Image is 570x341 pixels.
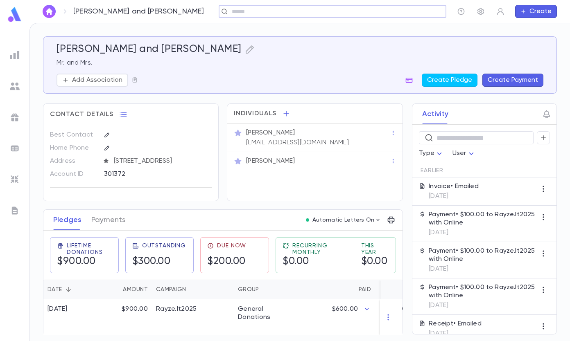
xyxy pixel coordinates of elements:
img: logo [7,7,23,22]
img: reports_grey.c525e4749d1bce6a11f5fe2a8de1b229.svg [10,50,20,60]
button: Automatic Letters On [303,214,385,226]
span: Contact Details [50,110,113,119]
div: Rayze.It2025 [156,305,197,313]
p: $300.00 [379,305,432,321]
button: Create Pledge [422,74,477,87]
span: Outstanding [142,242,186,249]
button: Create [515,5,557,18]
img: batches_grey.339ca447c9d9533ef1741baa751efc33.svg [10,144,20,153]
p: [DATE] [429,265,537,273]
button: Pledges [53,210,81,230]
span: Earlier [421,167,443,174]
h5: $300.00 [132,256,171,268]
span: This Year [361,242,389,256]
img: home_white.a664292cf8c1dea59945f0da9f25487c.svg [44,8,54,15]
p: [DATE] [429,192,479,200]
button: Sort [62,283,75,296]
div: User [452,146,476,162]
span: User [452,150,466,157]
p: $600.00 [332,305,358,313]
button: Add Association [57,74,128,87]
p: Address [50,155,97,168]
p: [PERSON_NAME] and [PERSON_NAME] [73,7,204,16]
p: [DATE] [429,330,482,338]
div: Campaign [156,280,186,299]
img: imports_grey.530a8a0e642e233f2baf0ef88e8c9fcb.svg [10,175,20,184]
p: Add Association [72,76,122,84]
div: Date [47,280,62,299]
img: letters_grey.7941b92b52307dd3b8a917253454ce1c.svg [10,206,20,215]
button: Sort [346,283,359,296]
span: Individuals [234,110,276,118]
div: Paid [359,280,371,299]
div: Paid [295,280,375,299]
button: Create Payment [482,74,543,87]
button: Sort [110,283,123,296]
span: Due Now [217,242,246,249]
div: Amount [99,280,152,299]
button: Payments [91,210,125,230]
p: Account ID [50,168,97,181]
span: Recurring Monthly [292,242,351,256]
button: Sort [379,283,392,296]
div: Group [238,280,259,299]
p: Payment • $100.00 to Rayze.It2025 with Online [429,211,537,227]
p: Payment • $100.00 to Rayze.It2025 with Online [429,283,537,300]
span: [STREET_ADDRESS] [111,157,213,165]
p: [EMAIL_ADDRESS][DOMAIN_NAME] [246,139,348,147]
img: campaigns_grey.99e729a5f7ee94e3726e6486bddda8f1.svg [10,112,20,122]
p: Payment • $100.00 to Rayze.It2025 with Online [429,247,537,263]
span: Type [419,150,434,157]
div: Outstanding [375,280,437,299]
img: students_grey.60c7aba0da46da39d6d829b817ac14fc.svg [10,81,20,91]
div: Type [419,146,444,162]
p: [PERSON_NAME] [246,129,295,137]
div: [DATE] [47,305,68,313]
div: Amount [123,280,148,299]
p: Mr. and Mrs. [57,59,543,67]
p: Receipt • Emailed [429,320,482,328]
button: Sort [186,283,199,296]
p: [DATE] [429,229,537,237]
div: $900.00 [99,299,152,336]
p: Best Contact [50,128,97,141]
p: [DATE] [429,301,537,310]
div: 301372 [104,168,190,180]
p: Automatic Letters On [312,217,375,223]
button: Activity [422,104,448,124]
div: Group [234,280,295,299]
h5: $0.00 [361,256,388,268]
span: Lifetime Donations [67,242,112,256]
h5: $900.00 [57,256,96,268]
h5: [PERSON_NAME] and [PERSON_NAME] [57,43,242,56]
div: Campaign [152,280,234,299]
div: General Donations [238,305,291,321]
h5: $200.00 [207,256,246,268]
p: [PERSON_NAME] [246,157,295,165]
div: Date [43,280,99,299]
h5: $0.00 [283,256,309,268]
p: Invoice • Emailed [429,182,479,191]
button: Sort [259,283,272,296]
p: Home Phone [50,141,97,155]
